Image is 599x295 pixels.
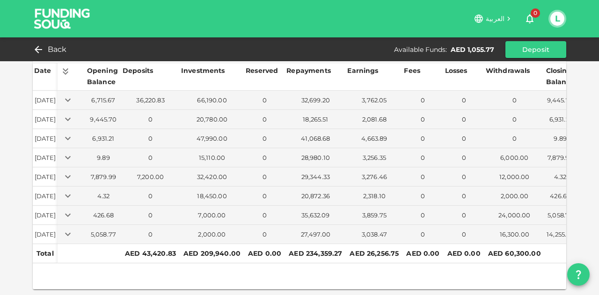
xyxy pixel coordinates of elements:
div: 36,220.83 [123,96,178,105]
button: Deposit [505,41,566,58]
td: [DATE] [33,206,58,225]
div: 0 [123,192,178,201]
div: 0 [246,96,283,105]
button: Expand all [59,65,72,78]
div: 0 [446,211,482,220]
div: 0 [123,230,178,239]
td: [DATE] [33,167,58,187]
button: L [550,12,564,26]
div: 0 [404,192,441,201]
div: 0 [404,173,441,181]
div: 0 [486,96,543,105]
div: 4.32 [88,192,119,201]
div: AED 60,300.00 [488,248,541,259]
div: 29,344.33 [287,173,344,181]
div: 0 [404,211,441,220]
div: 7,200.00 [123,173,178,181]
div: 18,450.00 [182,192,242,201]
div: 14,255.77 [547,230,574,239]
div: 47,990.00 [182,134,242,143]
div: Available Funds : [394,45,447,54]
div: 5,058.77 [88,230,119,239]
div: Investments [181,65,225,76]
div: AED 26,256.75 [350,248,399,259]
div: 12,000.00 [486,173,543,181]
div: 3,762.05 [348,96,401,105]
div: 20,872.36 [287,192,344,201]
div: 0 [404,115,441,124]
td: [DATE] [33,148,58,167]
div: 66,190.00 [182,96,242,105]
div: Date [34,65,53,76]
div: 32,420.00 [182,173,242,181]
div: 6,715.67 [88,96,119,105]
div: 9,445.70 [547,96,574,105]
div: 0 [446,192,482,201]
div: 0 [246,230,283,239]
div: Repayments [286,65,331,76]
div: Withdrawals [486,65,530,76]
div: 9.89 [88,153,119,162]
div: 2,318.10 [348,192,401,201]
div: 20,780.00 [182,115,242,124]
div: 35,632.09 [287,211,344,220]
div: Reserved [246,65,278,76]
button: Expand [61,170,74,183]
span: Expand [61,134,74,141]
button: Expand [61,209,74,222]
div: Closing Balance [546,65,575,87]
div: 0 [446,96,482,105]
div: 0 [123,153,178,162]
button: Expand [61,151,74,164]
div: AED 209,940.00 [183,248,241,259]
button: Expand [61,132,74,145]
div: 28,980.10 [287,153,344,162]
span: Expand [61,115,74,122]
td: [DATE] [33,110,58,129]
button: Expand [61,189,74,202]
div: 0 [404,153,441,162]
div: 6,931.21 [547,115,574,124]
span: Expand [61,153,74,160]
div: 0 [486,115,543,124]
span: Expand [61,95,74,103]
span: Expand [61,230,74,237]
div: 2,000.00 [486,192,543,201]
div: 7,879.99 [88,173,119,181]
div: 0 [446,153,482,162]
div: 0 [446,115,482,124]
div: 7,000.00 [182,211,242,220]
td: [DATE] [33,129,58,148]
div: 0 [246,115,283,124]
div: 0 [404,134,441,143]
button: question [567,263,590,286]
div: 0 [446,173,482,181]
div: 3,038.47 [348,230,401,239]
div: 3,256.35 [348,153,401,162]
button: Expand [61,94,74,107]
div: 2,000.00 [182,230,242,239]
span: Expand all [59,66,72,75]
div: 0 [404,96,441,105]
div: 0 [123,211,178,220]
div: 426.68 [88,211,119,220]
button: 0 [520,9,539,28]
td: [DATE] [33,225,58,244]
div: 3,276.46 [348,173,401,181]
div: 0 [246,134,283,143]
div: 6,000.00 [486,153,543,162]
div: 6,931.21 [88,134,119,143]
div: AED 0.00 [248,248,281,259]
div: 0 [446,230,482,239]
span: Expand [61,191,74,199]
div: 7,879.99 [547,153,574,162]
div: 41,068.68 [287,134,344,143]
div: 0 [486,134,543,143]
div: 16,300.00 [486,230,543,239]
span: العربية [486,14,504,23]
span: Expand [61,210,74,218]
div: Losses [445,65,468,76]
div: 0 [123,115,178,124]
button: Expand [61,113,74,126]
div: AED 43,420.83 [125,248,176,259]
